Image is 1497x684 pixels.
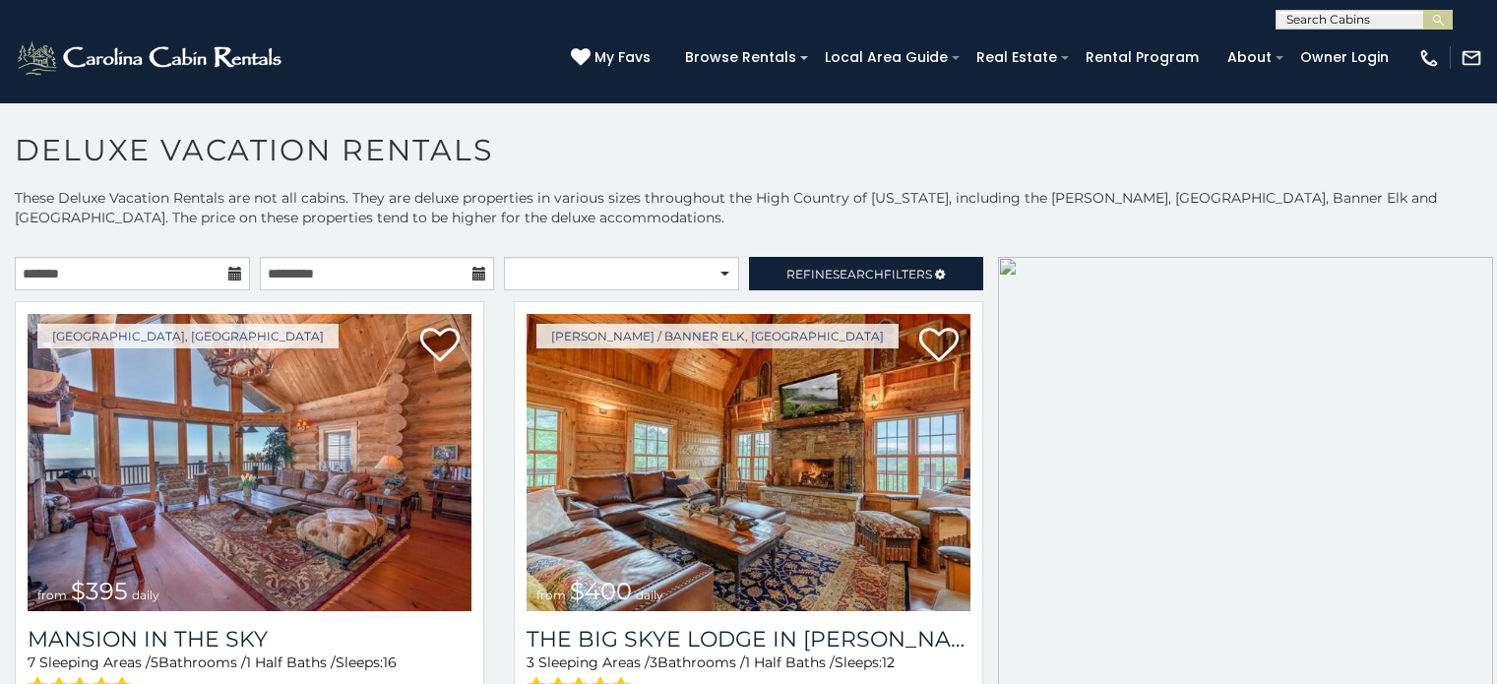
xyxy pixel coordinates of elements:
[536,588,566,602] span: from
[815,42,958,73] a: Local Area Guide
[37,588,67,602] span: from
[246,653,336,671] span: 1 Half Baths /
[919,326,959,367] a: Add to favorites
[527,626,970,653] a: The Big Skye Lodge in [PERSON_NAME][GEOGRAPHIC_DATA]
[527,314,970,611] a: from $400 daily
[151,653,158,671] span: 5
[594,47,651,68] span: My Favs
[527,653,534,671] span: 3
[527,314,970,611] img: 1714384158_thumbnail.jpeg
[71,577,128,605] span: $395
[1461,47,1482,69] img: mail-regular-white.png
[28,653,35,671] span: 7
[15,38,287,78] img: White-1-2.png
[1418,47,1440,69] img: phone-regular-white.png
[967,42,1067,73] a: Real Estate
[786,267,932,281] span: Refine Filters
[1076,42,1209,73] a: Rental Program
[536,324,899,348] a: [PERSON_NAME] / Banner Elk, [GEOGRAPHIC_DATA]
[650,653,657,671] span: 3
[28,314,471,611] img: 1714397315_thumbnail.jpeg
[28,314,471,611] a: from $395 daily
[570,577,632,605] span: $400
[749,257,984,290] a: RefineSearchFilters
[745,653,835,671] span: 1 Half Baths /
[383,653,397,671] span: 16
[420,326,460,367] a: Add to favorites
[675,42,806,73] a: Browse Rentals
[1217,42,1281,73] a: About
[1290,42,1399,73] a: Owner Login
[37,324,339,348] a: [GEOGRAPHIC_DATA], [GEOGRAPHIC_DATA]
[527,626,970,653] h3: The Big Skye Lodge in Valle Crucis
[571,47,655,69] a: My Favs
[132,588,159,602] span: daily
[833,267,884,281] span: Search
[636,588,663,602] span: daily
[28,626,471,653] a: Mansion In The Sky
[882,653,895,671] span: 12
